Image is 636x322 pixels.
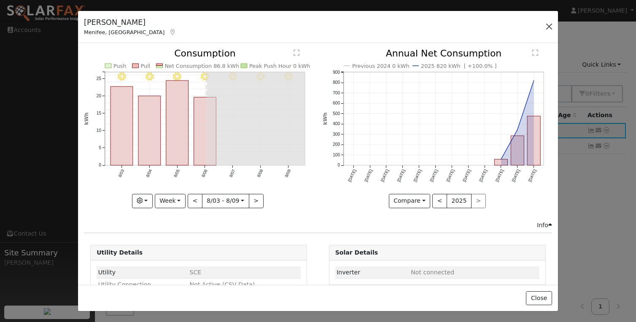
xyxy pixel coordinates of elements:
[532,49,538,56] text: 
[333,132,340,137] text: 300
[99,163,102,168] text: 0
[389,194,431,208] button: Compare
[352,63,410,69] text: Previous 2024 0 kWh
[118,72,126,81] i: 8/03 - Clear
[249,194,264,208] button: >
[385,48,501,59] text: Annual Net Consumption
[97,266,188,279] td: Utility
[396,169,406,182] text: [DATE]
[169,29,176,35] a: Map
[412,169,422,182] text: [DATE]
[97,128,102,133] text: 10
[173,72,182,81] i: 8/05 - Clear
[190,269,202,276] span: ID: null, authorized: 08/11/25
[333,101,340,106] text: 600
[188,194,202,208] button: <
[201,169,208,178] text: 8/06
[333,91,340,95] text: 700
[97,249,143,256] strong: Utility Details
[363,169,373,182] text: [DATE]
[511,136,524,166] rect: onclick=""
[322,113,328,125] text: kWh
[333,122,340,126] text: 400
[429,169,439,182] text: [DATE]
[146,72,154,81] i: 8/04 - Clear
[511,169,520,182] text: [DATE]
[527,169,537,182] text: [DATE]
[166,80,189,165] rect: onclick=""
[202,194,249,208] button: 8/03 - 8/09
[284,169,292,178] text: 8/09
[97,111,102,115] text: 15
[84,113,89,125] text: kWh
[84,29,164,35] span: Menifee, [GEOGRAPHIC_DATA]
[97,94,102,98] text: 20
[141,63,151,69] text: Pull
[201,72,209,81] i: 8/06 - Clear
[335,249,378,256] strong: Solar Details
[84,17,176,28] h5: [PERSON_NAME]
[98,281,151,288] span: Utility Connection
[462,169,472,182] text: [DATE]
[333,153,340,157] text: 100
[532,79,536,82] circle: onclick=""
[333,80,340,85] text: 800
[447,194,472,208] button: 2025
[333,70,340,75] text: 900
[335,266,410,279] td: Inverter
[173,169,181,178] text: 8/05
[138,96,161,166] rect: onclick=""
[478,169,488,182] text: [DATE]
[421,63,497,69] text: 2025 820 kWh [ +100.0% ]
[380,169,389,182] text: [DATE]
[174,48,236,59] text: Consumption
[494,159,507,165] rect: onclick=""
[99,146,102,150] text: 5
[445,169,455,182] text: [DATE]
[494,169,504,182] text: [DATE]
[499,158,503,161] circle: onclick=""
[97,76,102,81] text: 25
[432,194,447,208] button: <
[113,63,127,69] text: Push
[194,97,216,166] rect: onclick=""
[249,63,310,69] text: Peak Push Hour 0 kWh
[526,291,552,306] button: Close
[411,269,454,276] span: ID: null, authorized: None
[516,128,519,131] circle: onclick=""
[347,169,357,182] text: [DATE]
[527,116,540,166] rect: onclick=""
[256,169,264,178] text: 8/08
[229,169,236,178] text: 8/07
[337,163,340,168] text: 0
[117,169,125,178] text: 8/03
[537,221,552,230] div: Info
[190,281,255,288] span: Not Active (CSV Data)
[110,87,133,166] rect: onclick=""
[294,49,299,56] text: 
[333,111,340,116] text: 500
[165,63,240,69] text: Net Consumption 86.8 kWh
[145,169,153,178] text: 8/04
[155,194,186,208] button: Week
[333,142,340,147] text: 200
